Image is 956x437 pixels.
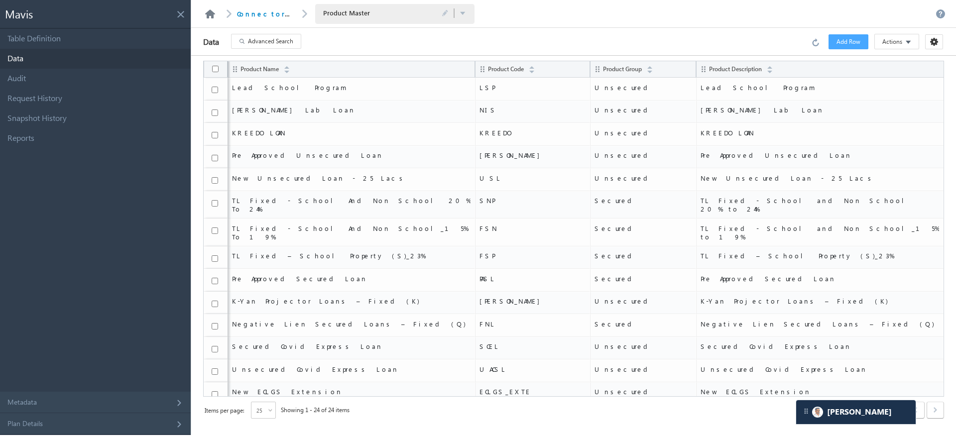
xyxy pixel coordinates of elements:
span: New Unsecured Loan - 25 Lacs [232,174,471,182]
span: LSP [479,83,586,92]
span: Unsecured [595,297,692,305]
span: FNL [479,320,586,328]
span: Unsecured [595,342,692,350]
span: 1 [843,407,858,416]
button: Click to switch tables [460,9,467,18]
span: Items per page: [203,405,246,416]
button: Add Row [829,34,868,49]
label: Data [191,29,231,54]
a: Product Group [603,65,653,71]
span: Secured [595,251,692,260]
span: Unsecured [595,387,692,396]
span: TL Fixed – School Property (S)_23% [232,251,471,260]
span: Lead School Program [232,83,471,92]
span: of 01 pages [872,405,902,416]
span: Pre Approved Secured Loan [701,274,940,283]
span: K-Yan Projector Loans – Fixed (K) [701,297,940,305]
span: Secured Covid Express Loan [232,342,471,350]
span: KREEDO LOAN [701,128,940,137]
span: New ECLGS Extension [232,387,471,396]
span: KREEDO LOAN [232,128,471,137]
span: New Unsecured Loan - 25 Lacs [701,174,940,182]
a: Connector DB [237,9,301,18]
a: Help documentation for this page. [936,9,946,19]
span: FSN [479,224,586,232]
img: Carter [812,407,823,418]
div: carter-dragCarter[PERSON_NAME] [796,400,916,425]
span: Secured Covid Express Loan [701,342,940,350]
span: Actions [882,37,902,46]
span: [PERSON_NAME] Lab Loan [701,106,940,114]
span: 25 [251,406,267,415]
span: Unsecured Covid Express Loan [232,365,471,373]
span: TL Fixed - School and Non School 20% to 24% [701,196,940,213]
button: Advanced Search [231,34,301,49]
span: TL Fixed - School and Non School_15% to 19% [701,224,940,241]
span: Pre Approved Unsecured Loan [701,151,940,159]
span: Pre Approved Secured Loan [232,274,471,283]
span: Lead School Program [701,83,940,92]
span: Add Row [836,37,860,46]
span: Unsecured Covid Express Loan [701,365,940,373]
img: carter-drag [802,407,810,415]
span: Secured [595,196,692,205]
div: Connector DB [237,9,297,19]
span: Unsecured [595,106,692,114]
span: K-Yan Projector Loans – Fixed (K) [232,297,471,305]
span: TL Fixed – School Property (S)_23% [701,251,940,260]
a: Product Description [709,65,773,71]
span: FSP [479,251,586,260]
span: ECLGS_EXTE [479,387,586,396]
span: [PERSON_NAME] Lab Loan [232,106,471,114]
span: Secured [595,224,692,232]
span: Unsecured [595,174,692,182]
span: Unsecured [595,365,692,373]
span: Click to Edit [442,9,449,17]
span: Unsecured [595,128,692,137]
span: UACSL [479,365,586,373]
span: NIS [479,106,586,114]
span: KREEDO [479,128,586,137]
span: SNP [479,196,586,205]
span: Pre Approved Unsecured Loan [232,151,471,159]
a: Product Code [488,65,535,71]
span: PASL [479,274,586,283]
span: Product Master [323,8,423,17]
span: [PERSON_NAME] [479,151,586,159]
span: Carter [827,407,892,417]
span: TL Fixed - School And Non School 20% To 24% [232,196,471,213]
span: Unsecured [595,151,692,159]
span: Unsecured [595,83,692,92]
span: Showing 1 - 24 of 24 items [281,404,350,416]
span: Secured [595,320,692,328]
a: Refresh Table [812,37,823,46]
span: New ECLGS Extension [701,387,940,396]
span: TL Fixed - School And Non School_15% To 19% [232,224,471,241]
span: Secured [595,274,692,283]
a: Product Name [240,65,290,71]
span: SCEL [479,342,586,350]
span: Negative Lien Secured Loans – Fixed (Q) [232,320,471,328]
span: Negative Lien Secured Loans – Fixed (Q) [701,320,940,328]
span: USL [479,174,586,182]
span: [PERSON_NAME] [479,297,586,305]
span: Advanced Search [248,37,293,46]
button: Actions [874,34,919,49]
